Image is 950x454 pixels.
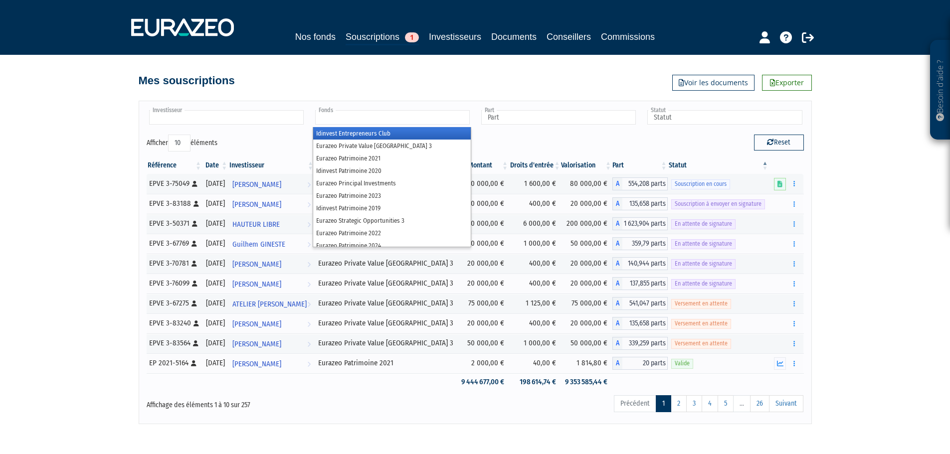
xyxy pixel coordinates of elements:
[232,295,307,313] span: ATELIER [PERSON_NAME]
[686,395,702,412] a: 3
[457,373,509,391] td: 9 444 677,00 €
[206,178,225,189] div: [DATE]
[228,294,315,313] a: ATELIER [PERSON_NAME]
[202,157,228,174] th: Date: activer pour trier la colonne par ordre croissant
[561,234,612,254] td: 50 000,00 €
[509,254,562,274] td: 400,00 €
[307,335,311,353] i: Voir l'investisseur
[612,317,622,330] span: A
[671,299,731,308] span: Versement en attente
[612,157,668,174] th: Part: activer pour trier la colonne par ordre croissant
[232,355,281,373] span: [PERSON_NAME]
[457,194,509,214] td: 20 000,00 €
[313,239,471,252] li: Eurazeo Patrimoine 2024
[232,215,280,234] span: HAUTEUR LIBRE
[192,181,197,187] i: [Français] Personne physique
[313,177,471,189] li: Eurazeo Principal Investments
[671,219,736,229] span: En attente de signature
[206,338,225,348] div: [DATE]
[206,318,225,328] div: [DATE]
[346,30,419,45] a: Souscriptions1
[671,179,730,189] span: Souscription en cours
[561,313,612,333] td: 20 000,00 €
[228,274,315,294] a: [PERSON_NAME]
[622,237,668,250] span: 359,79 parts
[561,333,612,353] td: 50 000,00 €
[307,275,311,294] i: Voir l'investisseur
[149,178,199,189] div: EPVE 3-75049
[228,174,315,194] a: [PERSON_NAME]
[671,279,736,289] span: En attente de signature
[191,241,197,247] i: [Français] Personne physique
[671,199,765,209] span: Souscription à envoyer en signature
[307,235,311,254] i: Voir l'investisseur
[232,335,281,353] span: [PERSON_NAME]
[307,175,311,194] i: Voir l'investisseur
[612,297,668,310] div: A - Eurazeo Private Value Europe 3
[561,294,612,313] td: 75 000,00 €
[612,217,622,230] span: A
[307,255,311,274] i: Voir l'investisseur
[509,174,562,194] td: 1 600,00 €
[457,174,509,194] td: 80 000,00 €
[191,301,197,306] i: [Français] Personne physique
[671,319,731,328] span: Versement en attente
[295,30,336,44] a: Nos fonds
[149,298,199,308] div: EPVE 3-67275
[457,274,509,294] td: 20 000,00 €
[228,313,315,333] a: [PERSON_NAME]
[206,298,225,308] div: [DATE]
[206,238,225,249] div: [DATE]
[612,237,622,250] span: A
[228,353,315,373] a: [PERSON_NAME]
[509,214,562,234] td: 6 000,00 €
[313,189,471,202] li: Eurazeo Patrimoine 2023
[313,140,471,152] li: Eurazeo Private Value [GEOGRAPHIC_DATA] 3
[206,358,225,368] div: [DATE]
[228,234,315,254] a: Guilhem GINESTE
[307,295,311,313] i: Voir l'investisseur
[612,197,668,210] div: A - Eurazeo Private Value Europe 3
[149,318,199,328] div: EPVE 3-83240
[622,297,668,310] span: 541,047 parts
[405,32,419,42] span: 1
[206,258,225,269] div: [DATE]
[622,317,668,330] span: 135,658 parts
[457,313,509,333] td: 20 000,00 €
[192,281,197,287] i: [Français] Personne physique
[307,315,311,333] i: Voir l'investisseur
[612,357,668,370] div: A - Eurazeo Patrimoine 2021
[718,395,734,412] a: 5
[313,164,471,177] li: Idinvest Patrimoine 2020
[612,357,622,370] span: A
[622,277,668,290] span: 137,855 parts
[232,275,281,294] span: [PERSON_NAME]
[429,30,481,44] a: Investisseurs
[671,239,736,249] span: En attente de signature
[561,353,612,373] td: 1 814,80 €
[509,353,562,373] td: 40,00 €
[232,235,285,254] span: Guilhem GINESTE
[457,353,509,373] td: 2 000,00 €
[762,75,812,91] a: Exporter
[509,313,562,333] td: 400,00 €
[671,339,731,348] span: Versement en attente
[192,221,197,227] i: [Français] Personne physique
[228,157,315,174] th: Investisseur: activer pour trier la colonne par ordre croissant
[672,75,755,91] a: Voir les documents
[206,218,225,229] div: [DATE]
[228,214,315,234] a: HAUTEUR LIBRE
[561,174,612,194] td: 80 000,00 €
[509,234,562,254] td: 1 000,00 €
[149,238,199,249] div: EPVE 3-67769
[147,394,412,410] div: Affichage des éléments 1 à 10 sur 257
[509,294,562,313] td: 1 125,00 €
[668,157,769,174] th: Statut : activer pour trier la colonne par ordre d&eacute;croissant
[457,157,509,174] th: Montant: activer pour trier la colonne par ordre croissant
[457,254,509,274] td: 20 000,00 €
[612,297,622,310] span: A
[671,259,736,269] span: En attente de signature
[561,373,612,391] td: 9 353 585,44 €
[193,201,199,207] i: [Français] Personne physique
[228,333,315,353] a: [PERSON_NAME]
